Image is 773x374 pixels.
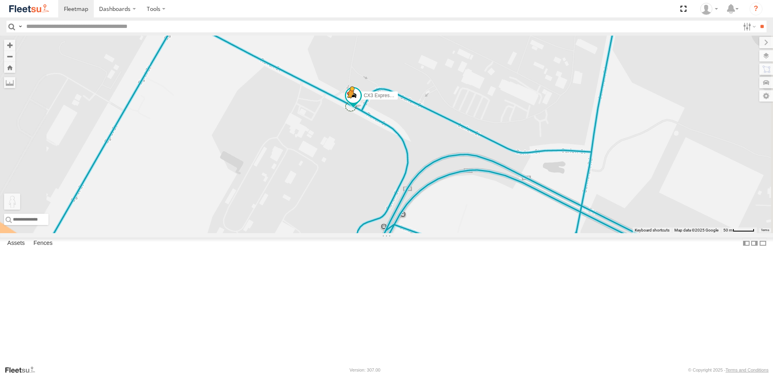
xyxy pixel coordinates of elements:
div: © Copyright 2025 - [688,368,769,372]
label: Dock Summary Table to the Left [742,238,750,249]
label: Hide Summary Table [759,238,767,249]
button: Zoom Home [4,62,15,73]
div: Oliver Lees [697,3,721,15]
span: 50 m [723,228,733,232]
span: Map data ©2025 Google [674,228,718,232]
label: Measure [4,77,15,88]
a: Terms (opens in new tab) [761,229,769,232]
label: Search Filter Options [740,21,757,32]
button: Zoom out [4,51,15,62]
button: Zoom in [4,40,15,51]
label: Assets [3,238,29,249]
img: fleetsu-logo-horizontal.svg [8,3,50,14]
label: Search Query [17,21,23,32]
a: Visit our Website [4,366,42,374]
a: Terms and Conditions [726,368,769,372]
span: CX3 Express Ute [364,93,401,99]
label: Fences [30,238,57,249]
i: ? [750,2,762,15]
button: Drag Pegman onto the map to open Street View [4,193,20,210]
label: Map Settings [759,90,773,102]
div: Version: 307.00 [350,368,380,372]
button: Map Scale: 50 m per 50 pixels [721,227,757,233]
label: Dock Summary Table to the Right [750,238,758,249]
button: Keyboard shortcuts [635,227,670,233]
